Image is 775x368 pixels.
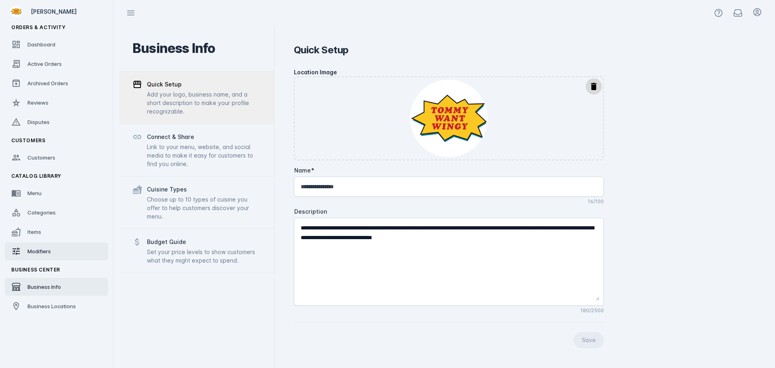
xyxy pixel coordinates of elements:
[589,82,599,91] mat-icon: delete
[27,99,48,106] span: Reviews
[5,74,108,92] a: Archived Orders
[5,36,108,53] a: Dashboard
[147,132,261,142] div: Connect & Share
[27,41,55,48] span: Dashboard
[27,80,68,86] span: Archived Orders
[27,190,42,196] span: Menu
[11,137,45,143] span: Customers
[132,42,216,55] div: Business Info
[11,267,60,273] span: Business Center
[5,55,108,73] a: Active Orders
[27,284,61,290] span: Business Info
[5,278,108,296] a: Business Info
[147,143,261,168] div: Link to your menu, website, and social media to make it easy for customers to find you online.
[11,173,61,179] span: Catalog Library
[294,208,327,215] mat-label: Description
[5,94,108,111] a: Reviews
[147,185,261,194] div: Cuisine Types
[147,90,261,116] div: Add your logo, business name, and a short description to make your profile recognizable.
[27,303,76,309] span: Business Locations
[5,242,108,260] a: Modifiers
[27,209,56,216] span: Categories
[588,197,604,205] mat-hint: 16/100
[147,80,261,89] div: Quick Setup
[27,119,50,125] span: Disputes
[11,24,65,30] span: Orders & Activity
[294,68,337,76] div: Location Image
[5,297,108,315] a: Business Locations
[294,45,348,55] div: Quick Setup
[5,223,108,241] a: Items
[408,78,489,159] img: ...
[27,61,62,67] span: Active Orders
[31,7,105,16] div: [PERSON_NAME]
[580,306,604,314] mat-hint: 180/2500
[147,237,261,247] div: Budget Guide
[147,195,261,221] div: Choose up to 10 types of cuisine you offer to help customers discover your menu.
[5,184,108,202] a: Menu
[27,229,41,235] span: Items
[147,248,261,265] div: Set your price levels to show customers what they might expect to spend.
[27,154,55,161] span: Customers
[5,149,108,166] a: Customers
[5,204,108,221] a: Categories
[27,248,51,254] span: Modifiers
[294,167,311,174] mat-label: Name
[5,113,108,131] a: Disputes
